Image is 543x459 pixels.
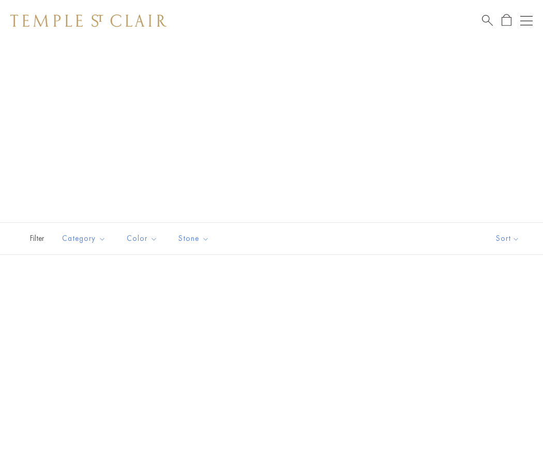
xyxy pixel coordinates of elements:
[473,223,543,254] button: Show sort by
[482,14,493,27] a: Search
[122,232,165,245] span: Color
[520,14,533,27] button: Open navigation
[54,227,114,250] button: Category
[502,14,511,27] a: Open Shopping Bag
[119,227,165,250] button: Color
[10,14,167,27] img: Temple St. Clair
[57,232,114,245] span: Category
[173,232,217,245] span: Stone
[171,227,217,250] button: Stone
